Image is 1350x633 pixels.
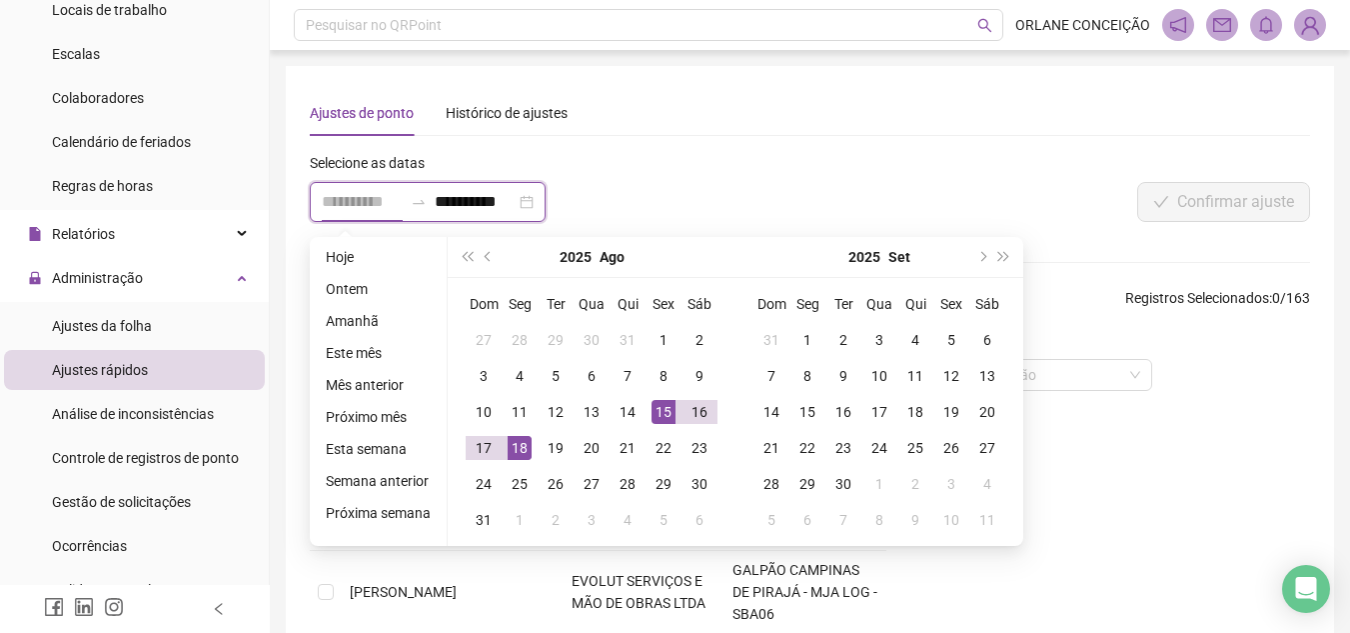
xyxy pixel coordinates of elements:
[939,472,963,496] div: 3
[753,358,789,394] td: 2025-09-07
[969,286,1005,322] th: Sáb
[939,436,963,460] div: 26
[574,394,610,430] td: 2025-08-13
[687,436,711,460] div: 23
[472,400,496,424] div: 10
[580,472,604,496] div: 27
[759,364,783,388] div: 7
[939,364,963,388] div: 12
[52,226,115,242] span: Relatórios
[478,237,500,277] button: prev-year
[466,502,502,538] td: 2025-08-31
[472,328,496,352] div: 27
[969,430,1005,466] td: 2025-09-27
[538,502,574,538] td: 2025-09-02
[897,394,933,430] td: 2025-09-18
[574,502,610,538] td: 2025-09-03
[687,328,711,352] div: 2
[681,322,717,358] td: 2025-08-02
[975,364,999,388] div: 13
[646,430,681,466] td: 2025-08-22
[861,502,897,538] td: 2025-10-08
[52,90,144,106] span: Colaboradores
[652,328,675,352] div: 1
[472,364,496,388] div: 3
[318,341,439,365] li: Este mês
[610,466,646,502] td: 2025-08-28
[572,573,705,611] span: EVOLUT SERVIÇOS E MÃO DE OBRAS LTDA
[867,400,891,424] div: 17
[544,436,568,460] div: 19
[795,328,819,352] div: 1
[52,318,152,334] span: Ajustes da folha
[610,394,646,430] td: 2025-08-14
[580,436,604,460] div: 20
[759,508,783,532] div: 5
[861,430,897,466] td: 2025-09-24
[975,400,999,424] div: 20
[831,400,855,424] div: 16
[610,322,646,358] td: 2025-07-31
[310,102,414,124] div: Ajustes de ponto
[975,472,999,496] div: 4
[903,400,927,424] div: 18
[848,237,880,277] button: year panel
[831,508,855,532] div: 7
[969,502,1005,538] td: 2025-10-11
[825,394,861,430] td: 2025-09-16
[831,472,855,496] div: 30
[616,436,640,460] div: 21
[472,508,496,532] div: 31
[318,309,439,333] li: Amanhã
[466,358,502,394] td: 2025-08-03
[789,394,825,430] td: 2025-09-15
[1137,182,1310,222] button: Confirmar ajuste
[753,430,789,466] td: 2025-09-21
[652,400,675,424] div: 15
[789,322,825,358] td: 2025-09-01
[544,400,568,424] div: 12
[1169,16,1187,34] span: notification
[508,364,532,388] div: 4
[574,286,610,322] th: Qua
[933,322,969,358] td: 2025-09-05
[560,237,592,277] button: year panel
[795,436,819,460] div: 22
[789,430,825,466] td: 2025-09-22
[867,472,891,496] div: 1
[825,466,861,502] td: 2025-09-30
[759,472,783,496] div: 28
[318,245,439,269] li: Hoje
[969,394,1005,430] td: 2025-09-20
[687,472,711,496] div: 30
[652,364,675,388] div: 8
[646,358,681,394] td: 2025-08-08
[52,494,191,510] span: Gestão de solicitações
[970,237,992,277] button: next-year
[975,436,999,460] div: 27
[861,322,897,358] td: 2025-09-03
[933,430,969,466] td: 2025-09-26
[939,508,963,532] div: 10
[466,466,502,502] td: 2025-08-24
[861,466,897,502] td: 2025-10-01
[939,400,963,424] div: 19
[466,394,502,430] td: 2025-08-10
[616,364,640,388] div: 7
[52,178,153,194] span: Regras de horas
[456,237,478,277] button: super-prev-year
[897,286,933,322] th: Qui
[508,472,532,496] div: 25
[861,358,897,394] td: 2025-09-10
[574,466,610,502] td: 2025-08-27
[1282,565,1330,613] div: Open Intercom Messenger
[502,358,538,394] td: 2025-08-04
[753,286,789,322] th: Dom
[544,328,568,352] div: 29
[897,322,933,358] td: 2025-09-04
[52,270,143,286] span: Administração
[903,328,927,352] div: 4
[977,18,992,33] span: search
[52,406,214,422] span: Análise de inconsistências
[831,328,855,352] div: 2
